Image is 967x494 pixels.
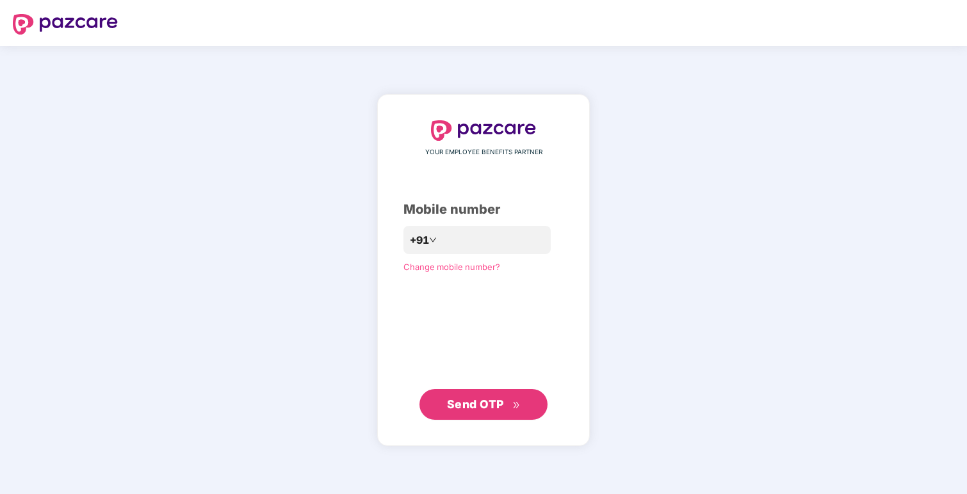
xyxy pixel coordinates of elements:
[429,236,437,244] span: down
[512,401,521,410] span: double-right
[13,14,118,35] img: logo
[447,397,504,411] span: Send OTP
[431,120,536,141] img: logo
[419,389,548,420] button: Send OTPdouble-right
[425,147,542,157] span: YOUR EMPLOYEE BENEFITS PARTNER
[403,262,500,272] a: Change mobile number?
[403,200,564,219] div: Mobile number
[410,232,429,248] span: +91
